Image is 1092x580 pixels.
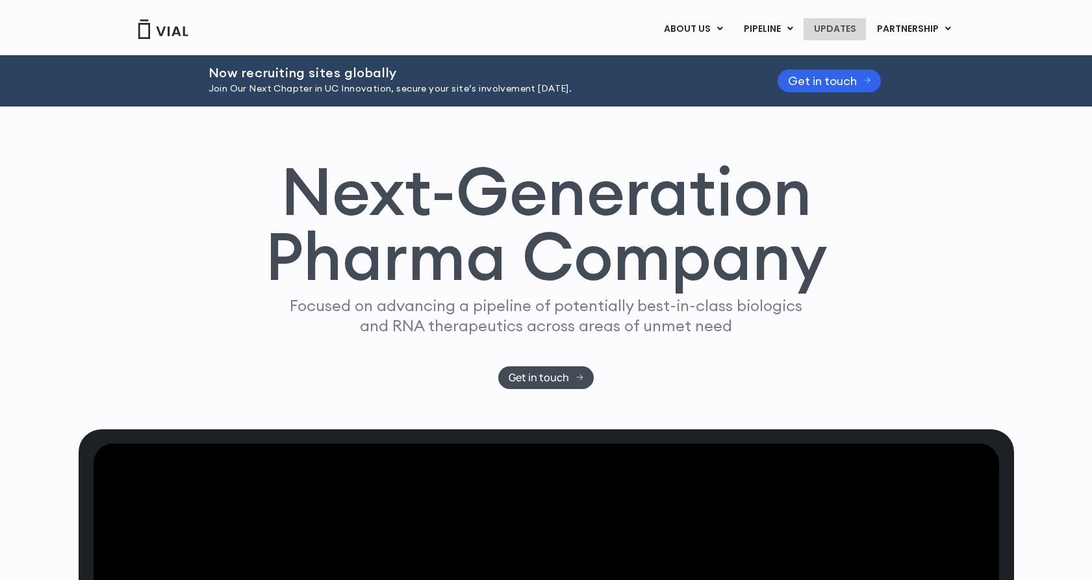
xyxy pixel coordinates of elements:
h1: Next-Generation Pharma Company [265,158,828,290]
a: Get in touch [498,366,594,389]
a: Get in touch [778,69,882,92]
a: ABOUT USMenu Toggle [654,18,733,40]
img: Vial Logo [137,19,189,39]
p: Focused on advancing a pipeline of potentially best-in-class biologics and RNA therapeutics acros... [285,296,808,336]
h2: Now recruiting sites globally [209,66,745,80]
span: Get in touch [509,373,569,383]
a: PIPELINEMenu Toggle [733,18,803,40]
p: Join Our Next Chapter in UC Innovation, secure your site’s involvement [DATE]. [209,82,745,96]
a: UPDATES [804,18,866,40]
a: PARTNERSHIPMenu Toggle [867,18,961,40]
span: Get in touch [788,76,857,86]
